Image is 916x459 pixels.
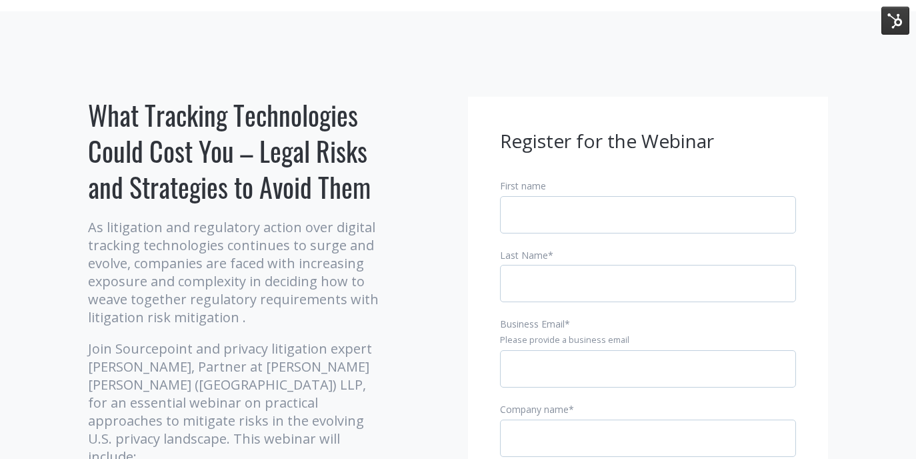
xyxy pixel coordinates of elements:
[88,97,385,205] h1: What Tracking Technologies Could Cost You – Legal Risks and Strategies to Avoid Them
[88,218,385,326] p: As litigation and regulatory action over digital tracking technologies continues to surge and evo...
[881,7,909,35] img: HubSpot Tools Menu Toggle
[500,179,546,192] span: First name
[500,403,569,416] span: Company name
[500,318,565,330] span: Business Email
[500,334,796,346] legend: Please provide a business email
[500,249,548,262] span: Last Name
[500,129,796,154] h3: Register for the Webinar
